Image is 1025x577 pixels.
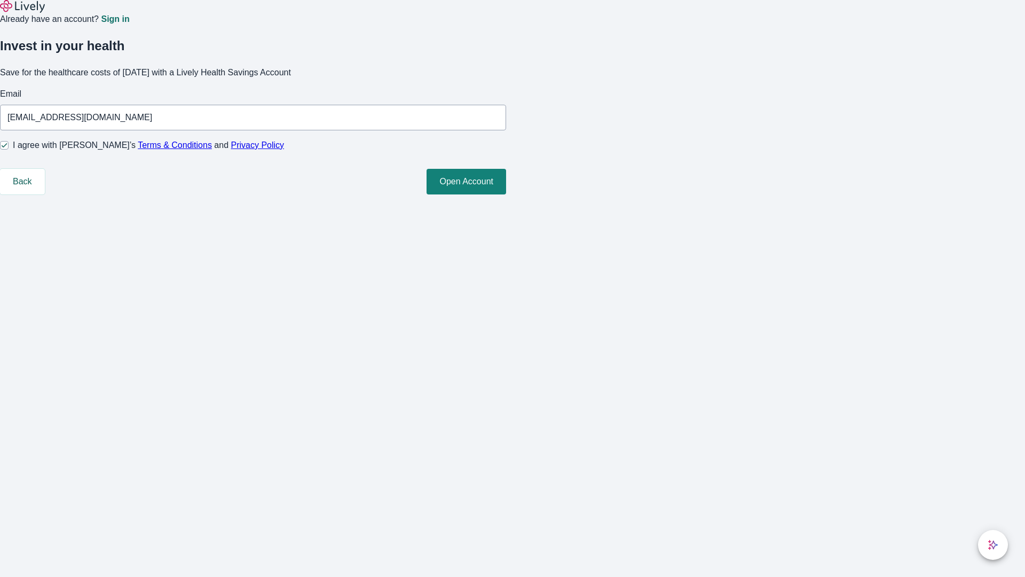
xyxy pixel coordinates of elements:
a: Terms & Conditions [138,141,212,150]
button: Open Account [427,169,506,194]
span: I agree with [PERSON_NAME]’s and [13,139,284,152]
a: Sign in [101,15,129,24]
button: chat [978,530,1008,560]
svg: Lively AI Assistant [988,540,998,550]
a: Privacy Policy [231,141,285,150]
